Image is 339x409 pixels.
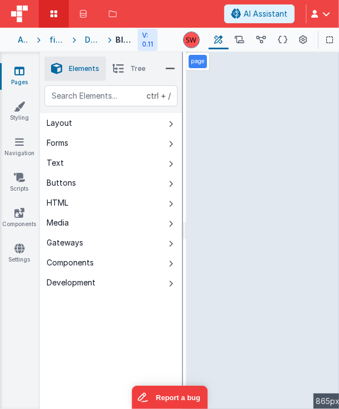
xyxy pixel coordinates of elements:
[49,34,63,45] div: first app
[47,257,94,268] div: Components
[47,177,76,188] div: Buttons
[47,197,68,208] div: HTML
[244,8,287,19] span: AI Assistant
[85,34,99,45] div: Development
[115,35,133,44] h4: Blank Page
[40,233,182,253] button: Gateways
[138,29,158,51] div: V: 0.11
[130,64,145,73] span: Tree
[146,90,159,101] div: ctrl
[44,85,178,106] input: Search Elements...
[40,153,182,173] button: Text
[47,217,69,228] div: Media
[47,117,72,129] div: Layout
[40,253,182,273] button: Components
[131,386,208,409] iframe: Marker.io feedback button
[47,137,68,149] div: Forms
[191,57,205,66] p: page
[40,173,182,193] button: Buttons
[47,237,83,248] div: Gateways
[224,4,295,23] button: AI Assistant
[47,157,64,168] div: Text
[184,32,199,48] img: d5d5e22eeaee244ecab42caaf22dbd7e
[40,273,182,293] button: Development
[40,133,182,153] button: Forms
[18,34,28,45] div: Apps
[40,193,182,213] button: HTML
[40,213,182,233] button: Media
[69,64,99,73] span: Elements
[40,113,182,133] button: Layout
[146,85,171,106] span: + /
[47,277,95,288] div: Development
